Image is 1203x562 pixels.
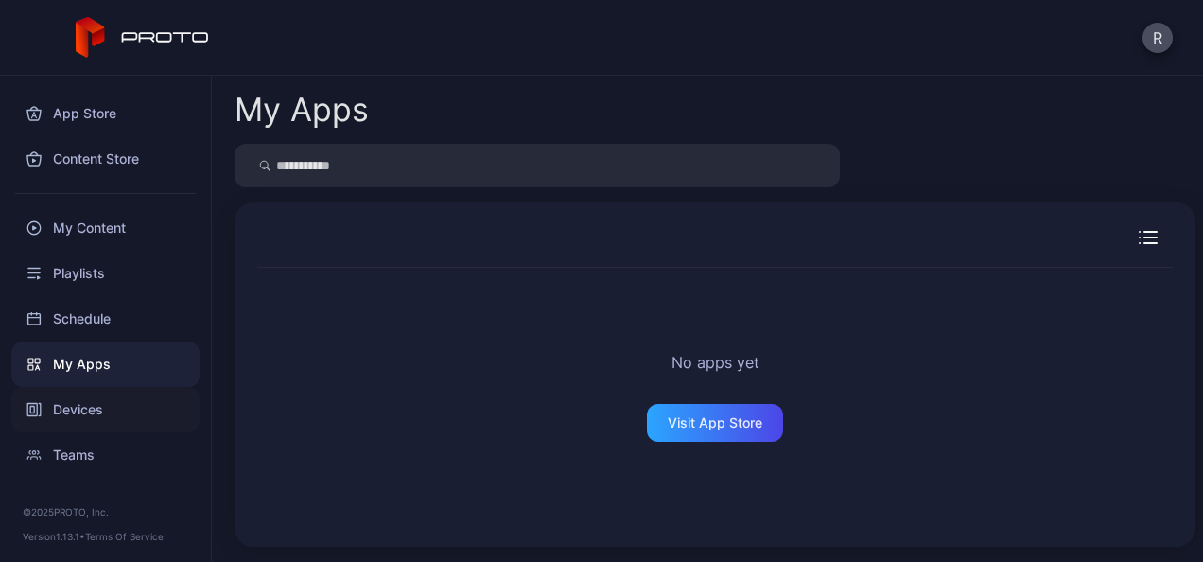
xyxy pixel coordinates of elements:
[671,351,759,374] h2: No apps yet
[647,404,783,442] button: Visit App Store
[1142,23,1173,53] button: R
[23,531,85,542] span: Version 1.13.1 •
[11,91,200,136] a: App Store
[668,415,762,430] div: Visit App Store
[11,251,200,296] a: Playlists
[11,136,200,182] a: Content Store
[235,94,369,126] div: My Apps
[11,387,200,432] a: Devices
[85,531,164,542] a: Terms Of Service
[11,432,200,478] a: Teams
[23,504,188,519] div: © 2025 PROTO, Inc.
[11,342,200,387] a: My Apps
[11,296,200,342] a: Schedule
[11,205,200,251] a: My Content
